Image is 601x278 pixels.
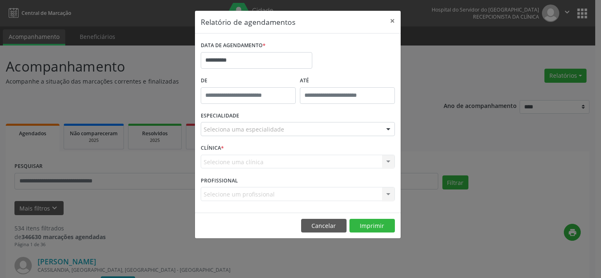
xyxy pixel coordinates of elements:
label: ESPECIALIDADE [201,110,239,122]
button: Imprimir [349,219,395,233]
label: ATÉ [300,74,395,87]
button: Close [384,11,401,31]
label: CLÍNICA [201,142,224,155]
label: De [201,74,296,87]
label: PROFISSIONAL [201,174,238,187]
span: Seleciona uma especialidade [204,125,284,134]
h5: Relatório de agendamentos [201,17,295,27]
label: DATA DE AGENDAMENTO [201,39,266,52]
button: Cancelar [301,219,347,233]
